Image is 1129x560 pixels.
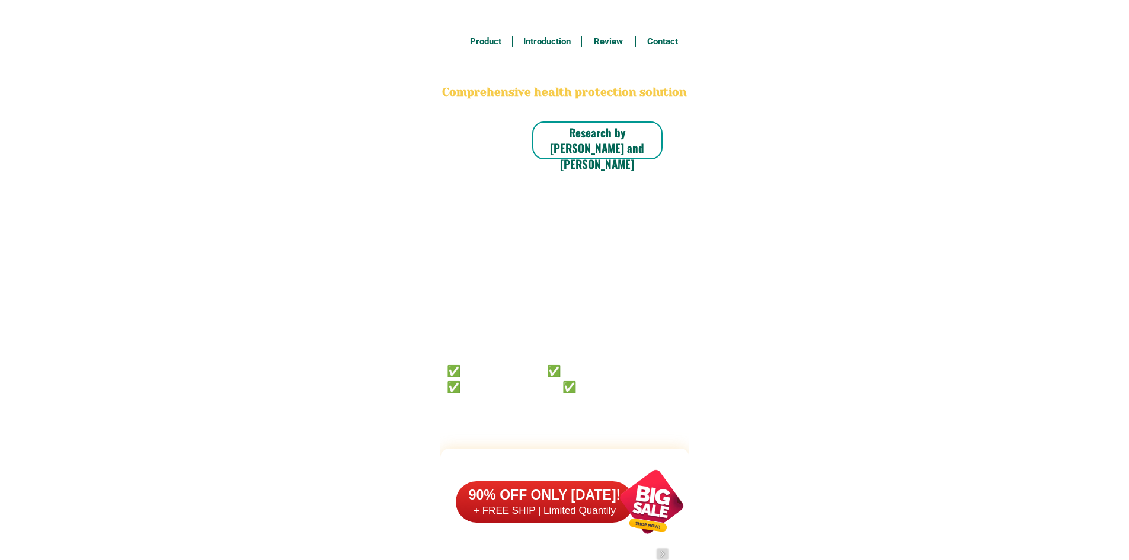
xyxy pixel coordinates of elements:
[440,7,689,24] h3: FREE SHIPPING NATIONWIDE
[456,487,634,504] h6: 90% OFF ONLY [DATE]!
[519,35,574,49] h6: Introduction
[465,35,506,49] h6: Product
[440,84,689,101] h2: Comprehensive health protection solution
[657,548,669,560] img: navigation
[447,362,650,393] h6: ✅ 𝙰𝚗𝚝𝚒 𝙲𝚊𝚗𝚌𝚎𝚛 ✅ 𝙰𝚗𝚝𝚒 𝚂𝚝𝚛𝚘𝚔𝚎 ✅ 𝙰𝚗𝚝𝚒 𝙳𝚒𝚊𝚋𝚎𝚝𝚒𝚌 ✅ 𝙳𝚒𝚊𝚋𝚎𝚝𝚎𝚜
[532,124,663,172] h6: Research by [PERSON_NAME] and [PERSON_NAME]
[456,504,634,517] h6: + FREE SHIP | Limited Quantily
[589,35,629,49] h6: Review
[440,57,689,85] h2: BONA VITA COFFEE
[440,458,689,489] h2: FAKE VS ORIGINAL
[642,35,683,49] h6: Contact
